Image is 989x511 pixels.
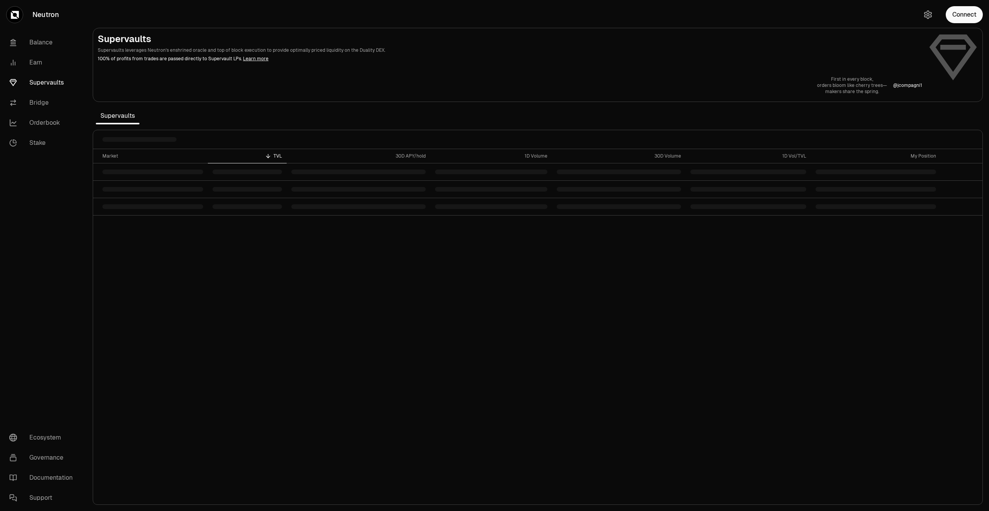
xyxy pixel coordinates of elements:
[946,6,983,23] button: Connect
[557,153,681,159] div: 30D Volume
[893,82,922,88] p: @ jcompagni1
[817,76,887,95] a: First in every block,orders bloom like cherry trees—makers share the spring.
[102,153,203,159] div: Market
[816,153,936,159] div: My Position
[98,47,922,54] p: Supervaults leverages Neutron's enshrined oracle and top of block execution to provide optimally ...
[817,76,887,82] p: First in every block,
[3,93,83,113] a: Bridge
[3,488,83,508] a: Support
[291,153,426,159] div: 30D APY/hold
[96,108,139,124] span: Supervaults
[893,82,922,88] a: @jcompagni1
[690,153,806,159] div: 1D Vol/TVL
[212,153,282,159] div: TVL
[817,82,887,88] p: orders bloom like cherry trees—
[435,153,547,159] div: 1D Volume
[98,55,922,62] p: 100% of profits from trades are passed directly to Supervault LPs.
[3,53,83,73] a: Earn
[3,448,83,468] a: Governance
[98,33,922,45] h2: Supervaults
[3,133,83,153] a: Stake
[3,468,83,488] a: Documentation
[3,113,83,133] a: Orderbook
[3,73,83,93] a: Supervaults
[3,428,83,448] a: Ecosystem
[243,56,268,62] a: Learn more
[817,88,887,95] p: makers share the spring.
[3,32,83,53] a: Balance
